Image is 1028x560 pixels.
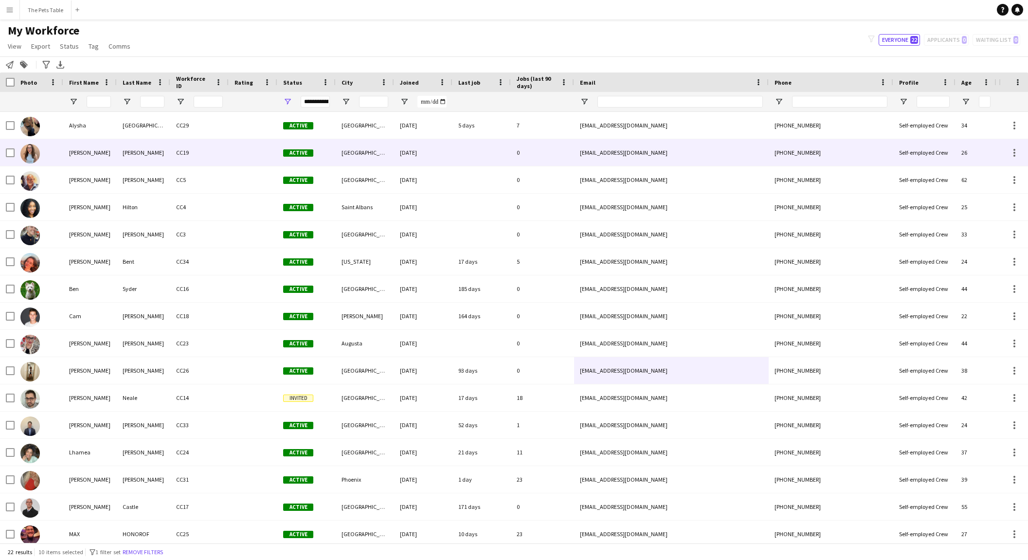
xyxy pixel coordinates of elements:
div: Neale [117,384,170,411]
div: 39 [956,466,996,493]
span: Phone [775,79,792,86]
div: 18 [511,384,574,411]
div: [PERSON_NAME] [63,330,117,357]
img: Cam Bowman [20,307,40,327]
div: 0 [511,357,574,384]
div: Cam [63,303,117,329]
div: [EMAIL_ADDRESS][DOMAIN_NAME] [574,330,769,357]
div: 0 [511,194,574,220]
div: [EMAIL_ADDRESS][DOMAIN_NAME] [574,384,769,411]
span: Active [283,286,313,293]
div: Self-employed Crew [893,112,956,139]
div: [DATE] [394,194,452,220]
div: CC26 [170,357,229,384]
div: Self-employed Crew [893,275,956,302]
div: 24 [956,248,996,275]
img: Alysha Falkenham [20,117,40,136]
div: 171 days [452,493,511,520]
div: Self-employed Crew [893,194,956,220]
div: [EMAIL_ADDRESS][DOMAIN_NAME] [574,139,769,166]
div: [EMAIL_ADDRESS][DOMAIN_NAME] [574,166,769,193]
div: [GEOGRAPHIC_DATA] [336,221,394,248]
div: [GEOGRAPHIC_DATA] [336,139,394,166]
span: Active [283,177,313,184]
div: [GEOGRAPHIC_DATA] [336,493,394,520]
div: [PERSON_NAME] [117,412,170,438]
div: Bent [117,248,170,275]
div: [PHONE_NUMBER] [769,357,893,384]
div: CC34 [170,248,229,275]
img: Jamie Neale [20,389,40,409]
input: Workforce ID Filter Input [194,96,223,108]
div: [EMAIL_ADDRESS][DOMAIN_NAME] [574,221,769,248]
div: 24 [956,412,996,438]
div: [PHONE_NUMBER] [769,466,893,493]
div: Phoenix [336,466,394,493]
span: Export [31,42,50,51]
div: CC14 [170,384,229,411]
div: 0 [511,166,574,193]
button: Open Filter Menu [69,97,78,106]
div: [EMAIL_ADDRESS][DOMAIN_NAME] [574,493,769,520]
div: [PHONE_NUMBER] [769,275,893,302]
span: Email [580,79,595,86]
span: Workforce ID [176,75,211,90]
div: [GEOGRAPHIC_DATA] [336,412,394,438]
div: [EMAIL_ADDRESS][DOMAIN_NAME] [574,466,769,493]
div: CC16 [170,275,229,302]
img: Andrea Lowry [20,144,40,163]
div: [PHONE_NUMBER] [769,303,893,329]
div: 0 [511,303,574,329]
span: Active [283,149,313,157]
span: 10 items selected [38,548,83,556]
a: Export [27,40,54,53]
span: Last Name [123,79,151,86]
div: CC19 [170,139,229,166]
div: 17 days [452,248,511,275]
button: The Pets Table [20,0,72,19]
div: [GEOGRAPHIC_DATA] [336,166,394,193]
div: 55 [956,493,996,520]
div: [DATE] [394,275,452,302]
div: [PERSON_NAME] [63,466,117,493]
div: CC33 [170,412,229,438]
button: Open Filter Menu [283,97,292,106]
div: CC17 [170,493,229,520]
div: CC5 [170,166,229,193]
div: [PHONE_NUMBER] [769,330,893,357]
div: [PERSON_NAME] [117,303,170,329]
div: [PERSON_NAME] [117,466,170,493]
div: [PERSON_NAME] [63,194,117,220]
div: 33 [956,221,996,248]
span: Active [283,367,313,375]
div: [PHONE_NUMBER] [769,112,893,139]
img: Antoinelle Hilton [20,199,40,218]
input: Age Filter Input [979,96,991,108]
div: 23 [511,521,574,547]
input: Phone Filter Input [792,96,887,108]
div: [EMAIL_ADDRESS][DOMAIN_NAME] [574,357,769,384]
div: CC4 [170,194,229,220]
span: Photo [20,79,37,86]
div: [PERSON_NAME] [336,303,394,329]
span: Comms [108,42,130,51]
span: Last job [458,79,480,86]
span: Active [283,204,313,211]
a: View [4,40,25,53]
span: Active [283,340,313,347]
div: [DATE] [394,139,452,166]
div: [DATE] [394,493,452,520]
input: First Name Filter Input [87,96,111,108]
div: [PHONE_NUMBER] [769,493,893,520]
div: CC3 [170,221,229,248]
input: Last Name Filter Input [140,96,164,108]
span: Status [60,42,79,51]
div: [PERSON_NAME] [117,166,170,193]
div: [DATE] [394,166,452,193]
div: Self-employed Crew [893,139,956,166]
div: 10 days [452,521,511,547]
div: [DATE] [394,330,452,357]
div: 26 [956,139,996,166]
div: 42 [956,384,996,411]
img: Danielle Dearman [20,335,40,354]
